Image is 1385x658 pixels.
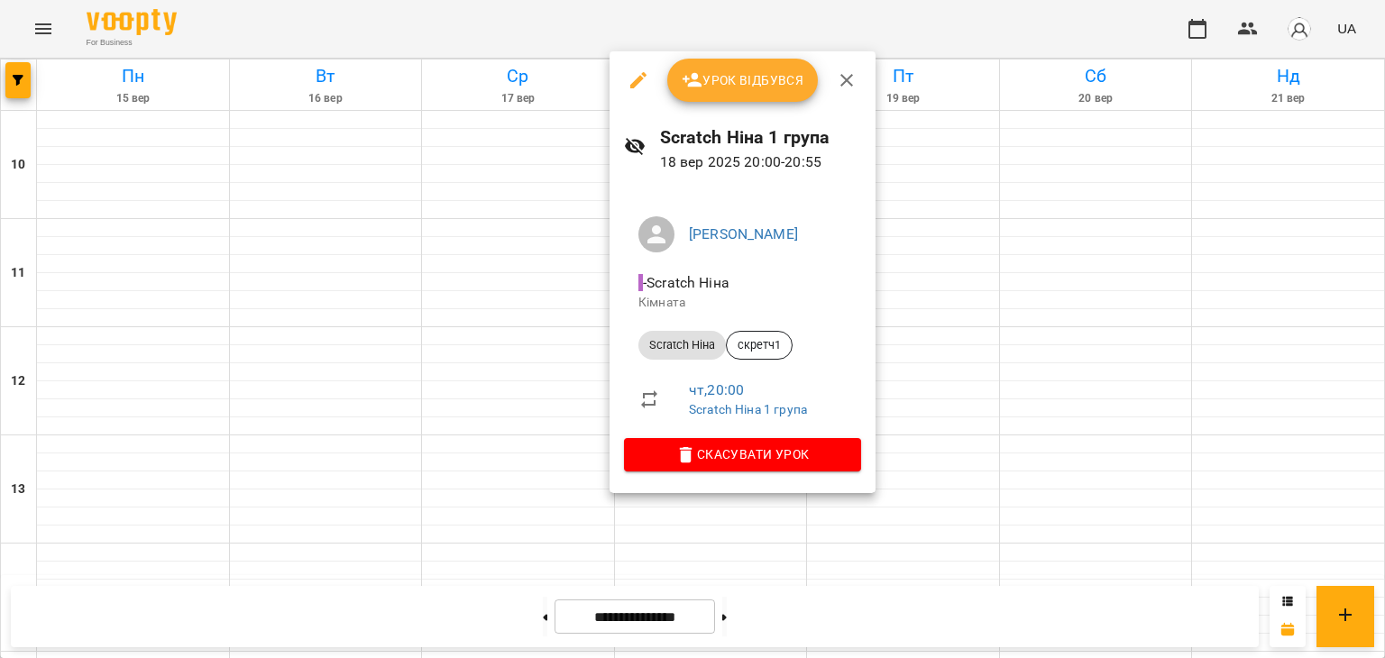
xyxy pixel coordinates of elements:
button: Урок відбувся [667,59,819,102]
a: чт , 20:00 [689,381,744,398]
a: Scratch Ніна 1 група [689,402,807,416]
span: - Scratch Ніна [638,274,733,291]
span: Скасувати Урок [638,443,847,465]
h6: Scratch Ніна 1 група [660,123,861,151]
span: Урок відбувся [682,69,804,91]
button: Скасувати Урок [624,438,861,471]
p: Кімната [638,294,847,312]
a: [PERSON_NAME] [689,225,798,242]
span: скретч1 [727,337,792,353]
div: скретч1 [726,331,793,360]
span: Scratch Ніна [638,337,726,353]
p: 18 вер 2025 20:00 - 20:55 [660,151,861,173]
